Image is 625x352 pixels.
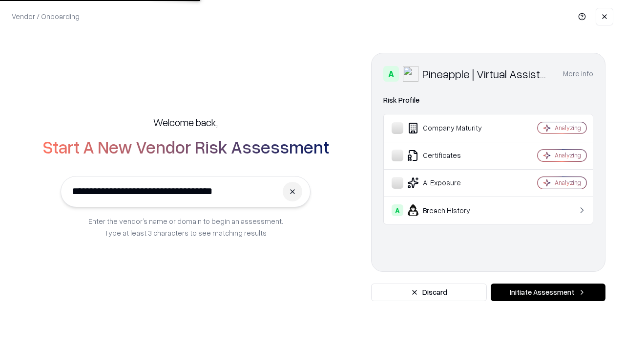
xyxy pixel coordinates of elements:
[555,151,581,159] div: Analyzing
[42,137,329,156] h2: Start A New Vendor Risk Assessment
[392,122,508,134] div: Company Maturity
[392,204,403,216] div: A
[555,124,581,132] div: Analyzing
[392,177,508,189] div: AI Exposure
[383,94,593,106] div: Risk Profile
[563,65,593,83] button: More info
[403,66,418,82] img: Pineapple | Virtual Assistant Agency
[491,284,605,301] button: Initiate Assessment
[392,204,508,216] div: Breach History
[153,115,218,129] h5: Welcome back,
[371,284,487,301] button: Discard
[555,178,581,187] div: Analyzing
[383,66,399,82] div: A
[392,150,508,161] div: Certificates
[12,11,80,22] p: Vendor / Onboarding
[88,215,283,239] p: Enter the vendor’s name or domain to begin an assessment. Type at least 3 characters to see match...
[422,66,551,82] div: Pineapple | Virtual Assistant Agency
